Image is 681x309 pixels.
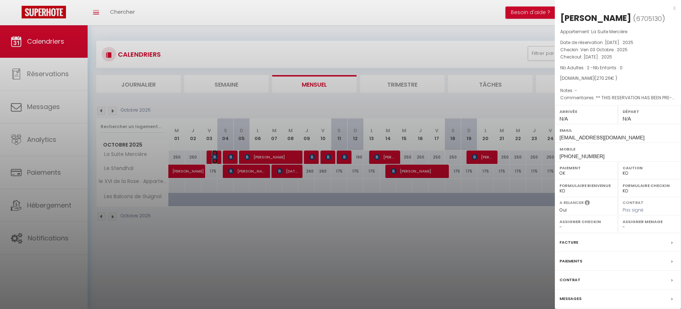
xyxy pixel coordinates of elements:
label: Email [560,127,676,134]
span: Ven 03 Octobre . 2025 [580,47,628,53]
label: Facture [560,239,578,246]
span: - [575,87,577,93]
label: Paiement [560,164,613,171]
label: Assigner Menage [623,218,676,225]
label: Mobile [560,145,676,153]
label: Messages [560,295,581,303]
p: Commentaires : [560,94,676,101]
span: N/A [623,116,631,122]
label: Paiements [560,257,582,265]
p: Date de réservation : [560,39,676,46]
label: Arrivée [560,108,613,115]
span: ( ) [633,13,665,23]
label: Formulaire Checkin [623,182,676,189]
label: Contrat [623,200,644,204]
label: Contrat [560,276,580,284]
p: Appartement : [560,28,676,35]
button: Ouvrir le widget de chat LiveChat [6,3,27,25]
div: [PERSON_NAME] [560,12,631,24]
label: Départ [623,108,676,115]
p: Checkout : [560,53,676,61]
div: [DOMAIN_NAME] [560,75,676,82]
span: 6705130 [636,14,662,23]
i: Sélectionner OUI si vous souhaiter envoyer les séquences de messages post-checkout [585,200,590,208]
p: Checkin : [560,46,676,53]
span: [EMAIL_ADDRESS][DOMAIN_NAME] [560,135,645,140]
label: A relancer [560,200,584,206]
span: N/A [560,116,568,122]
span: ( € ) [594,75,617,81]
div: x [555,4,676,12]
span: 270.26 [596,75,611,81]
label: Caution [623,164,676,171]
span: Nb Adultes : 2 - [560,65,623,71]
span: Nb Enfants : 0 [593,65,623,71]
span: [PHONE_NUMBER] [560,153,605,159]
p: Notes : [560,87,676,94]
span: [DATE] . 2025 [584,54,612,60]
span: [DATE] . 2025 [605,39,633,45]
span: La Suite Mercière [591,29,627,35]
span: Pas signé [623,207,644,213]
label: Assigner Checkin [560,218,613,225]
label: Formulaire Bienvenue [560,182,613,189]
